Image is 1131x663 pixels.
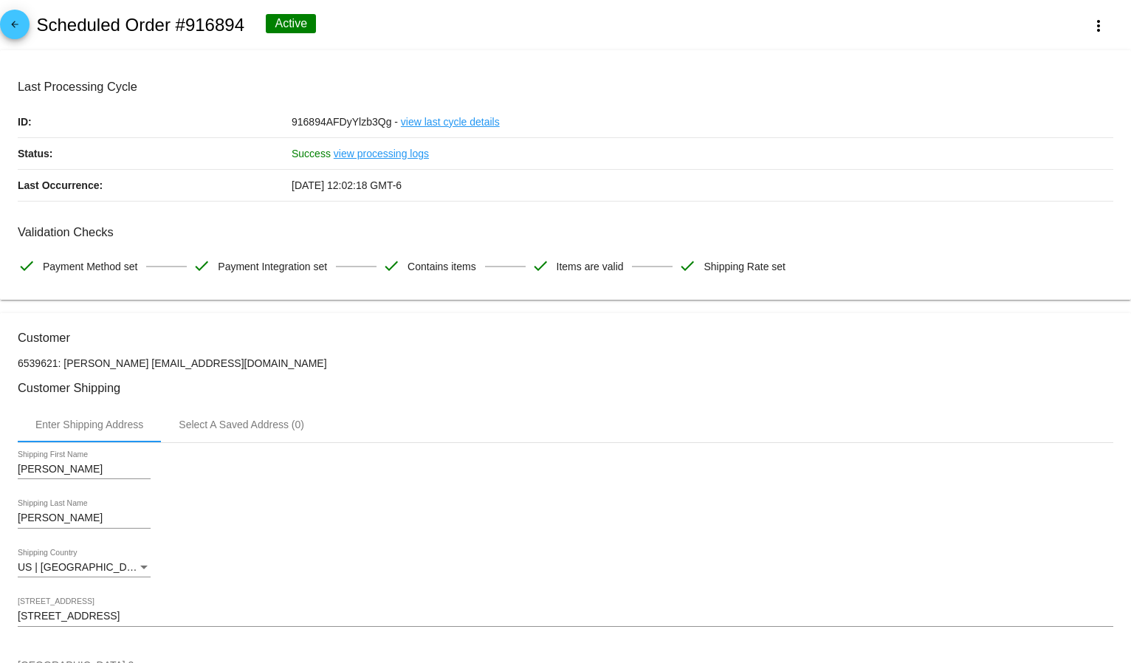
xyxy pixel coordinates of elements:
[18,170,292,201] p: Last Occurrence:
[18,464,151,475] input: Shipping First Name
[18,381,1113,395] h3: Customer Shipping
[218,251,327,282] span: Payment Integration set
[292,116,398,128] span: 916894AFDyYlzb3Qg -
[179,419,304,430] div: Select A Saved Address (0)
[18,561,148,573] span: US | [GEOGRAPHIC_DATA]
[532,257,549,275] mat-icon: check
[266,14,316,33] div: Active
[382,257,400,275] mat-icon: check
[18,138,292,169] p: Status:
[18,512,151,524] input: Shipping Last Name
[1090,17,1107,35] mat-icon: more_vert
[193,257,210,275] mat-icon: check
[43,251,137,282] span: Payment Method set
[18,257,35,275] mat-icon: check
[18,331,1113,345] h3: Customer
[6,19,24,37] mat-icon: arrow_back
[292,179,402,191] span: [DATE] 12:02:18 GMT-6
[18,80,1113,94] h3: Last Processing Cycle
[292,148,331,159] span: Success
[401,106,500,137] a: view last cycle details
[557,251,624,282] span: Items are valid
[18,225,1113,239] h3: Validation Checks
[704,251,785,282] span: Shipping Rate set
[36,15,244,35] h2: Scheduled Order #916894
[678,257,696,275] mat-icon: check
[35,419,143,430] div: Enter Shipping Address
[18,611,1113,622] input: Shipping Street 1
[18,106,292,137] p: ID:
[18,357,1113,369] p: 6539621: [PERSON_NAME] [EMAIL_ADDRESS][DOMAIN_NAME]
[18,562,151,574] mat-select: Shipping Country
[334,138,429,169] a: view processing logs
[408,251,476,282] span: Contains items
